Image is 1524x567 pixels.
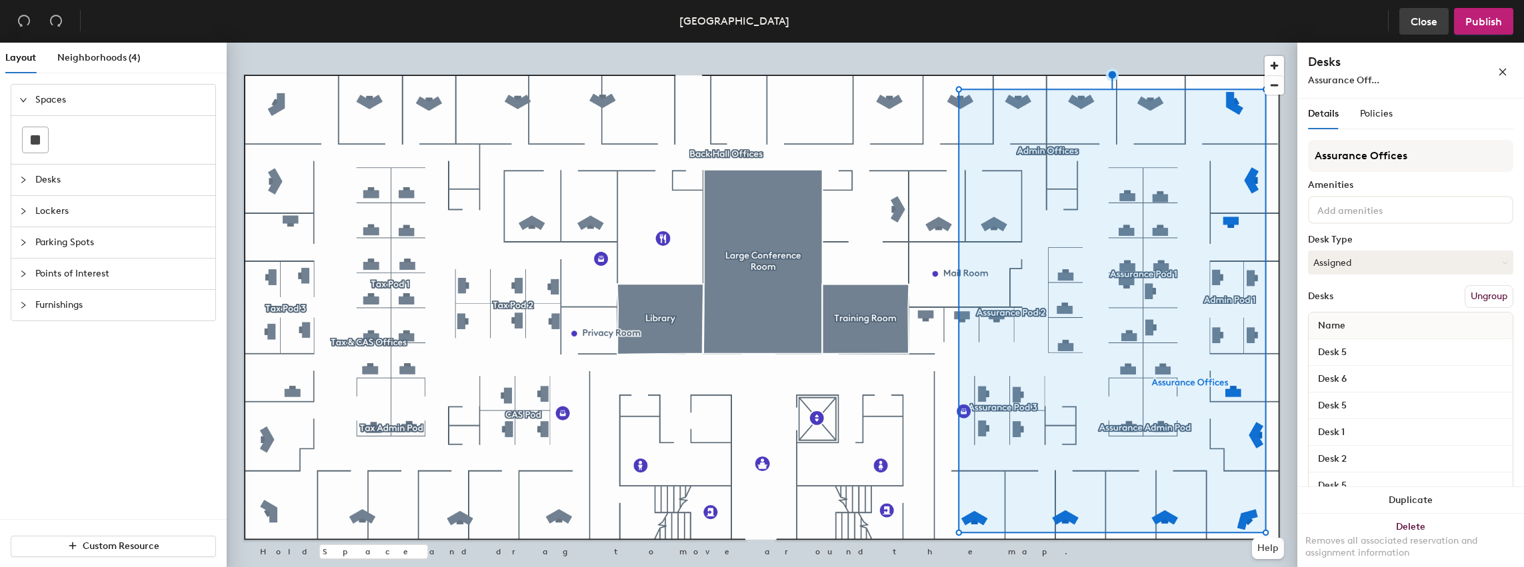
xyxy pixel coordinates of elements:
span: undo [17,14,31,27]
span: Custom Resource [83,540,159,552]
div: Desk Type [1308,235,1513,245]
span: Parking Spots [35,227,207,258]
span: collapsed [19,239,27,247]
button: Close [1399,8,1449,35]
span: Spaces [35,85,207,115]
button: Redo (⌘ + ⇧ + Z) [43,8,69,35]
span: Publish [1465,15,1502,28]
span: Close [1411,15,1437,28]
div: Removes all associated reservation and assignment information [1305,535,1516,559]
h4: Desks [1308,53,1455,71]
button: Undo (⌘ + Z) [11,8,37,35]
span: Points of Interest [35,259,207,289]
button: Assigned [1308,251,1513,275]
button: Duplicate [1297,487,1524,514]
div: Amenities [1308,180,1513,191]
span: Details [1308,108,1339,119]
input: Unnamed desk [1311,450,1510,468]
span: Neighborhoods (4) [57,52,141,63]
span: close [1498,67,1507,77]
span: Name [1311,314,1352,338]
span: collapsed [19,207,27,215]
span: collapsed [19,301,27,309]
div: [GEOGRAPHIC_DATA] [679,13,789,29]
button: Custom Resource [11,536,216,557]
input: Unnamed desk [1311,343,1510,362]
span: collapsed [19,270,27,278]
button: Publish [1454,8,1513,35]
span: Policies [1360,108,1393,119]
button: Help [1252,538,1284,559]
span: Furnishings [35,290,207,320]
input: Unnamed desk [1311,423,1510,442]
span: Assurance Off... [1308,75,1379,86]
input: Unnamed desk [1311,476,1510,495]
button: Ungroup [1465,285,1513,308]
input: Unnamed desk [1311,370,1510,388]
span: expanded [19,96,27,104]
span: collapsed [19,176,27,184]
div: Desks [1308,291,1333,302]
span: Lockers [35,196,207,227]
span: Layout [5,52,36,63]
input: Unnamed desk [1311,396,1510,415]
span: Desks [35,165,207,195]
input: Add amenities [1315,201,1435,217]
